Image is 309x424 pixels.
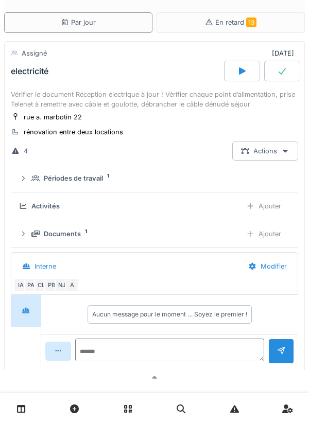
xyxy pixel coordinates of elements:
[15,169,294,188] summary: Périodes de travail1
[44,173,103,183] div: Périodes de travail
[237,224,290,243] div: Ajouter
[15,224,294,243] summary: Documents1Ajouter
[31,201,60,211] div: Activités
[61,17,96,27] div: Par jour
[24,127,123,137] div: rénovation entre deux locations
[34,278,48,292] div: CL
[44,229,81,239] div: Documents
[24,112,82,122] div: rue a. marbotin 22
[24,278,38,292] div: PA
[239,257,296,276] div: Modifier
[232,142,298,161] div: Actions
[246,17,256,27] span: 13
[22,48,47,58] div: Assigné
[11,90,298,109] div: Vérifier le document Réception électrique à jour ! Vérifier chaque point d’alimentation, prise Te...
[35,261,56,271] div: Interne
[15,197,294,216] summary: ActivitésAjouter
[11,66,48,76] div: electricité
[237,197,290,216] div: Ajouter
[92,310,247,319] div: Aucun message pour le moment … Soyez le premier !
[55,278,69,292] div: NJ
[13,278,28,292] div: IA
[44,278,59,292] div: PB
[65,278,79,292] div: A
[215,19,256,26] span: En retard
[24,146,28,156] div: 4
[272,48,298,58] div: [DATE]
